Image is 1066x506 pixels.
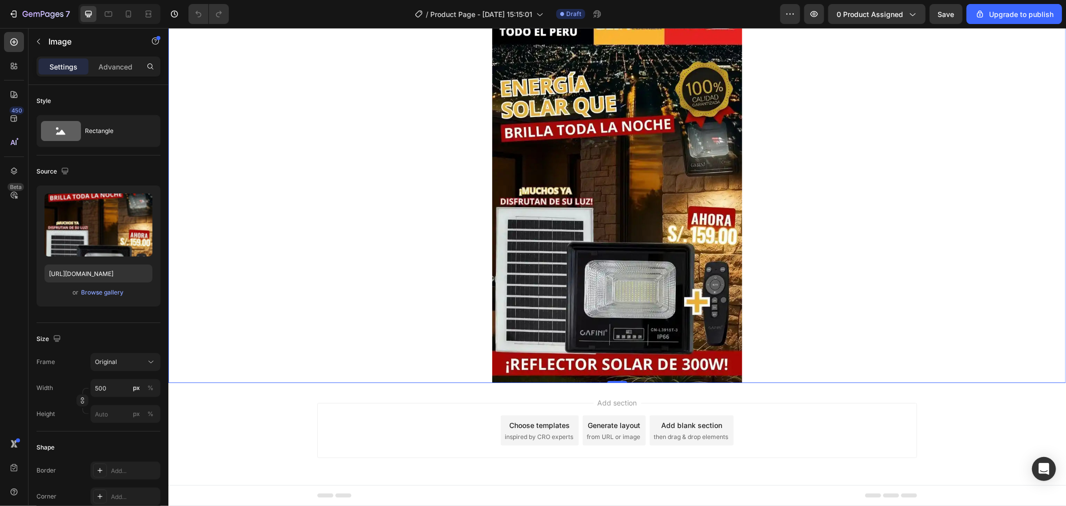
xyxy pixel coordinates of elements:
label: Height [36,409,55,418]
div: Add... [111,492,158,501]
div: Shape [36,443,54,452]
div: Rectangle [85,119,146,142]
div: px [133,383,140,392]
div: Beta [7,183,24,191]
div: Size [36,332,63,346]
button: Original [90,353,160,371]
input: https://example.com/image.jpg [44,264,152,282]
span: Add section [425,369,473,380]
p: Advanced [98,61,132,72]
div: Corner [36,492,56,501]
div: % [147,383,153,392]
div: Browse gallery [81,288,124,297]
div: 450 [9,106,24,114]
span: Draft [566,9,581,18]
button: % [130,382,142,394]
span: Product Page - [DATE] 15:15:01 [430,9,532,19]
button: % [130,408,142,420]
label: Width [36,383,53,392]
button: px [144,382,156,394]
div: Add... [111,466,158,475]
button: px [144,408,156,420]
p: Image [48,35,133,47]
span: then drag & drop elements [485,404,560,413]
div: % [147,409,153,418]
p: Settings [49,61,77,72]
div: Generate layout [420,392,472,402]
div: Open Intercom Messenger [1032,457,1056,481]
div: Style [36,96,51,105]
div: Source [36,165,71,178]
span: Save [938,10,955,18]
input: px% [90,379,160,397]
span: 0 product assigned [837,9,903,19]
div: px [133,409,140,418]
label: Frame [36,357,55,366]
button: 0 product assigned [828,4,926,24]
div: Undo/Redo [188,4,229,24]
span: from URL or image [418,404,472,413]
button: Save [930,4,963,24]
button: Upgrade to publish [967,4,1062,24]
button: 7 [4,4,74,24]
div: Upgrade to publish [975,9,1054,19]
span: inspired by CRO experts [336,404,405,413]
div: Border [36,466,56,475]
img: preview-image [44,193,152,256]
span: or [73,286,79,298]
p: 7 [65,8,70,20]
span: / [426,9,428,19]
div: Add blank section [493,392,554,402]
input: px% [90,405,160,423]
iframe: Design area [168,28,1066,506]
button: Browse gallery [81,287,124,297]
span: Original [95,357,117,366]
div: Choose templates [341,392,402,402]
